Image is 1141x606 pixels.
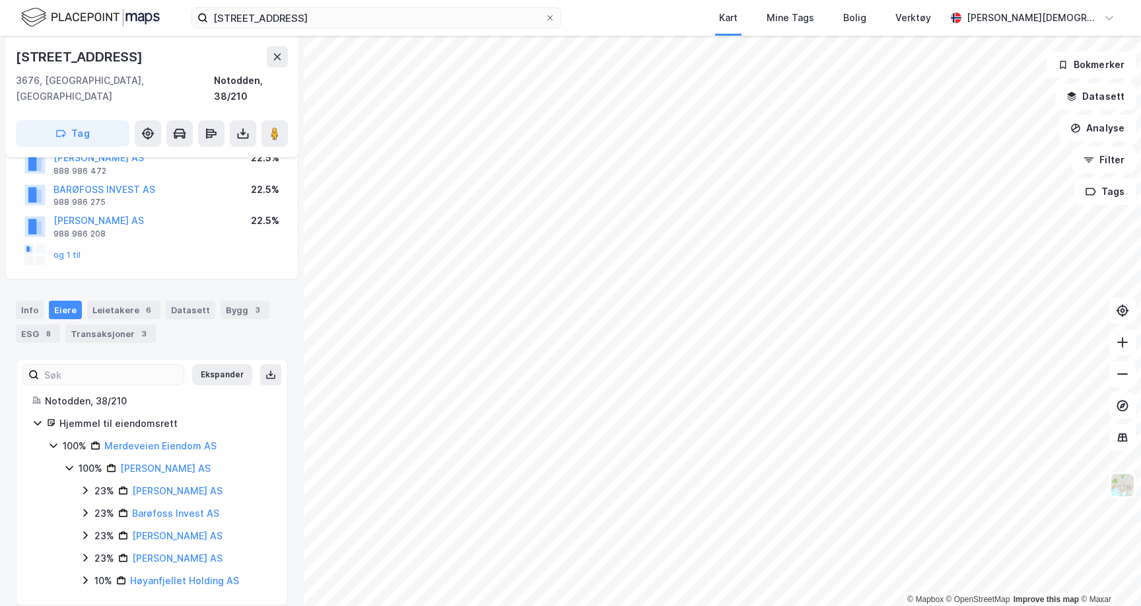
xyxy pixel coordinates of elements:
a: Merdeveien Eiendom AS [104,440,217,451]
a: [PERSON_NAME] AS [132,485,223,496]
button: Bokmerker [1047,52,1136,78]
a: [PERSON_NAME] AS [132,530,223,541]
div: 3676, [GEOGRAPHIC_DATA], [GEOGRAPHIC_DATA] [16,73,214,104]
div: Bolig [843,10,866,26]
button: Analyse [1059,115,1136,141]
div: Notodden, 38/210 [214,73,288,104]
div: Datasett [166,301,215,319]
div: 22.5% [251,182,279,198]
a: Improve this map [1014,595,1079,604]
div: Bygg [221,301,269,319]
a: [PERSON_NAME] AS [132,552,223,564]
button: Tag [16,120,129,147]
a: Barøfoss Invest AS [132,508,219,519]
button: Ekspander [192,364,252,385]
div: ESG [16,324,60,343]
iframe: Chat Widget [1075,543,1141,606]
div: 988 986 275 [53,197,106,208]
img: Z [1110,473,1135,498]
a: [PERSON_NAME] AS [120,463,211,474]
div: 888 986 472 [53,166,106,176]
div: 3 [137,327,151,340]
div: [PERSON_NAME][DEMOGRAPHIC_DATA] [967,10,1099,26]
div: Hjemmel til eiendomsrett [59,416,271,432]
div: Leietakere [87,301,160,319]
div: Transaksjoner [65,324,156,343]
div: Kart [719,10,738,26]
button: Filter [1072,147,1136,173]
input: Søk [39,365,184,385]
div: 23% [94,506,114,521]
img: logo.f888ab2527a4732fd821a326f86c7f29.svg [21,6,160,29]
div: 23% [94,483,114,499]
div: Notodden, 38/210 [45,393,271,409]
div: 22.5% [251,213,279,229]
div: 6 [142,303,155,317]
a: Høyanfjellet Holding AS [130,575,239,586]
div: 10% [94,573,112,589]
div: Verktøy [895,10,931,26]
div: 23% [94,528,114,544]
div: 3 [251,303,264,317]
input: Søk på adresse, matrikkel, gårdeiere, leietakere eller personer [208,8,545,28]
div: 23% [94,550,114,566]
div: 8 [42,327,55,340]
button: Tags [1074,178,1136,205]
div: 100% [79,461,102,476]
div: Kontrollprogram for chat [1075,543,1141,606]
div: 22.5% [251,150,279,166]
div: Eiere [49,301,82,319]
a: Mapbox [907,595,944,604]
div: [STREET_ADDRESS] [16,46,145,67]
div: Info [16,301,44,319]
div: 100% [63,438,86,454]
div: 988 986 208 [53,229,106,239]
button: Datasett [1055,83,1136,110]
a: OpenStreetMap [946,595,1010,604]
div: Mine Tags [767,10,814,26]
